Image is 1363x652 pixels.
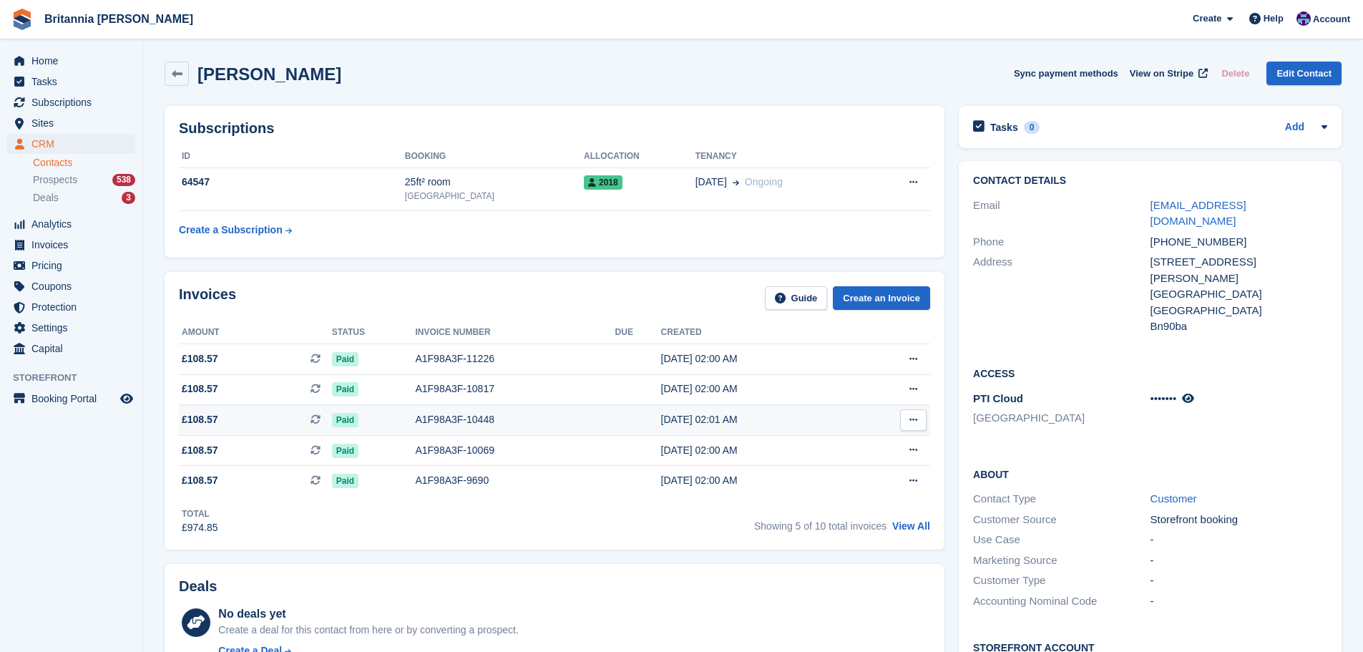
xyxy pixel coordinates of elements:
[332,413,358,427] span: Paid
[973,573,1150,589] div: Customer Type
[1151,392,1177,404] span: •••••••
[179,578,217,595] h2: Deals
[179,120,930,137] h2: Subscriptions
[179,286,236,310] h2: Invoices
[31,389,117,409] span: Booking Portal
[973,553,1150,569] div: Marketing Source
[745,176,783,188] span: Ongoing
[415,321,615,344] th: Invoice number
[765,286,828,310] a: Guide
[31,113,117,133] span: Sites
[661,321,855,344] th: Created
[33,190,135,205] a: Deals 3
[1151,512,1327,528] div: Storefront booking
[7,134,135,154] a: menu
[405,190,584,203] div: [GEOGRAPHIC_DATA]
[973,532,1150,548] div: Use Case
[182,520,218,535] div: £974.85
[405,175,584,190] div: 25ft² room
[332,382,358,396] span: Paid
[415,412,615,427] div: A1F98A3F-10448
[1151,303,1327,319] div: [GEOGRAPHIC_DATA]
[7,389,135,409] a: menu
[584,145,695,168] th: Allocation
[1151,593,1327,610] div: -
[695,145,870,168] th: Tenancy
[31,339,117,359] span: Capital
[415,351,615,366] div: A1F98A3F-11226
[1130,67,1193,81] span: View on Stripe
[31,72,117,92] span: Tasks
[661,381,855,396] div: [DATE] 02:00 AM
[973,512,1150,528] div: Customer Source
[1151,254,1327,286] div: [STREET_ADDRESS][PERSON_NAME]
[615,321,661,344] th: Due
[197,64,341,84] h2: [PERSON_NAME]
[7,339,135,359] a: menu
[7,297,135,317] a: menu
[182,412,218,427] span: £108.57
[990,121,1018,134] h2: Tasks
[1151,573,1327,589] div: -
[332,444,358,458] span: Paid
[179,145,405,168] th: ID
[31,214,117,234] span: Analytics
[973,491,1150,507] div: Contact Type
[833,286,930,310] a: Create an Invoice
[1151,492,1197,505] a: Customer
[112,174,135,186] div: 538
[973,366,1327,380] h2: Access
[892,520,930,532] a: View All
[7,72,135,92] a: menu
[182,507,218,520] div: Total
[1266,62,1342,85] a: Edit Contact
[33,156,135,170] a: Contacts
[405,145,584,168] th: Booking
[1024,121,1040,134] div: 0
[218,605,518,623] div: No deals yet
[7,256,135,276] a: menu
[973,198,1150,230] div: Email
[31,318,117,338] span: Settings
[1216,62,1255,85] button: Delete
[415,473,615,488] div: A1F98A3F-9690
[13,371,142,385] span: Storefront
[7,276,135,296] a: menu
[218,623,518,638] div: Create a deal for this contact from here or by converting a prospect.
[122,192,135,204] div: 3
[1124,62,1211,85] a: View on Stripe
[7,318,135,338] a: menu
[973,175,1327,187] h2: Contact Details
[332,321,416,344] th: Status
[1151,553,1327,569] div: -
[1285,120,1304,136] a: Add
[31,235,117,255] span: Invoices
[661,412,855,427] div: [DATE] 02:01 AM
[973,410,1150,427] li: [GEOGRAPHIC_DATA]
[754,520,886,532] span: Showing 5 of 10 total invoices
[1151,286,1327,303] div: [GEOGRAPHIC_DATA]
[33,172,135,188] a: Prospects 538
[182,351,218,366] span: £108.57
[1151,199,1246,228] a: [EMAIL_ADDRESS][DOMAIN_NAME]
[695,175,727,190] span: [DATE]
[39,7,199,31] a: Britannia [PERSON_NAME]
[182,473,218,488] span: £108.57
[33,191,59,205] span: Deals
[973,467,1327,481] h2: About
[661,351,855,366] div: [DATE] 02:00 AM
[1151,318,1327,335] div: Bn90ba
[973,392,1023,404] span: PTI Cloud
[415,443,615,458] div: A1F98A3F-10069
[182,443,218,458] span: £108.57
[31,92,117,112] span: Subscriptions
[118,390,135,407] a: Preview store
[33,173,77,187] span: Prospects
[7,51,135,71] a: menu
[31,256,117,276] span: Pricing
[179,175,405,190] div: 64547
[973,254,1150,335] div: Address
[1014,62,1118,85] button: Sync payment methods
[584,175,622,190] span: 2018
[332,352,358,366] span: Paid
